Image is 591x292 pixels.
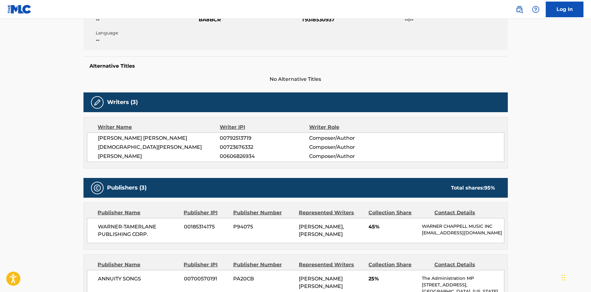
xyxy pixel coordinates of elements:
img: MLC Logo [8,5,32,14]
span: 25% [368,275,417,283]
div: Total shares: [451,184,495,192]
span: ANNUITY SONGS [98,275,180,283]
p: WARNER CHAPPELL MUSIC INC [422,223,504,230]
p: The Administration MP [422,275,504,282]
div: Contact Details [434,209,495,216]
span: BA8BCR [199,16,300,23]
p: [EMAIL_ADDRESS][DOMAIN_NAME] [422,230,504,236]
span: Language [96,30,197,36]
div: Publisher Name [98,209,179,216]
span: 00185314175 [184,223,228,231]
span: PA20CB [233,275,294,283]
div: Publisher Name [98,261,179,269]
div: Drag [561,268,565,287]
p: [STREET_ADDRESS], [422,282,504,288]
span: 00606826934 [220,153,309,160]
span: No Alternative Titles [83,76,508,83]
h5: Publishers (3) [107,184,147,191]
h5: Alternative Titles [90,63,502,69]
div: Publisher IPI [184,209,228,216]
span: 45% [368,223,417,231]
span: 00700570191 [184,275,228,283]
div: Collection Share [368,209,429,216]
span: Composer/Author [309,143,390,151]
a: Log In [546,2,583,17]
span: 00723676332 [220,143,309,151]
span: [PERSON_NAME], [PERSON_NAME] [299,224,344,237]
div: Collection Share [368,261,429,269]
span: T9318530937 [302,16,403,23]
span: [DEMOGRAPHIC_DATA][PERSON_NAME] [98,143,220,151]
div: Help [529,3,542,16]
span: [PERSON_NAME] [PERSON_NAME] [98,134,220,142]
div: Contact Details [434,261,495,269]
div: Writer IPI [220,123,309,131]
span: Composer/Author [309,153,390,160]
div: Writer Role [309,123,390,131]
div: Publisher IPI [184,261,228,269]
span: -- [96,16,197,23]
div: Publisher Number [233,261,294,269]
div: Represented Writers [299,209,364,216]
a: Public Search [513,3,526,16]
span: -- [96,36,197,44]
span: Composer/Author [309,134,390,142]
span: 95 % [485,185,495,191]
div: Publisher Number [233,209,294,216]
span: --:-- [405,16,506,23]
img: Writers [94,99,101,106]
h5: Writers (3) [107,99,138,106]
iframe: Chat Widget [560,262,591,292]
span: 00792513719 [220,134,309,142]
img: help [532,6,540,13]
span: WARNER-TAMERLANE PUBLISHING CORP. [98,223,180,238]
span: [PERSON_NAME] [98,153,220,160]
span: [PERSON_NAME] [PERSON_NAME] [299,276,343,289]
img: search [516,6,523,13]
img: Publishers [94,184,101,192]
span: P94075 [233,223,294,231]
div: Writer Name [98,123,220,131]
div: Represented Writers [299,261,364,269]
